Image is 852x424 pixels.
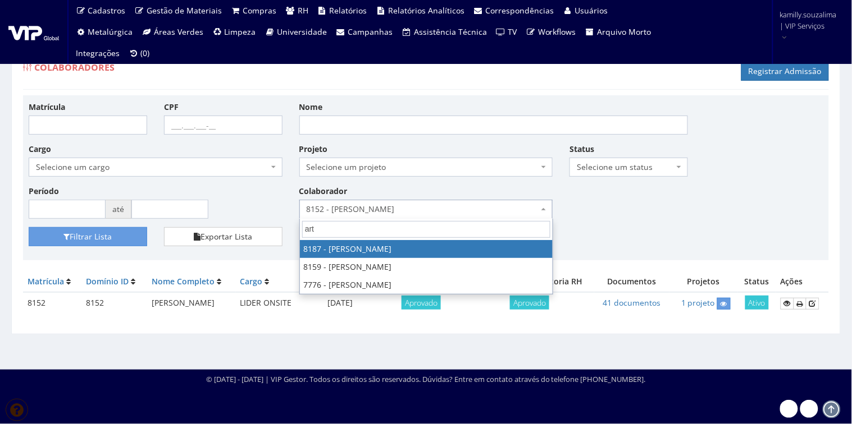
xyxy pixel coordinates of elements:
[348,26,393,37] span: Campanhas
[738,271,776,292] th: Status
[277,26,327,37] span: Universidade
[300,240,553,258] li: 8187 - [PERSON_NAME]
[307,162,539,173] span: Selecione um projeto
[538,26,576,37] span: Workflows
[86,276,129,287] a: Domínio ID
[299,144,328,155] label: Projeto
[240,276,263,287] a: Cargo
[577,162,674,173] span: Selecione um status
[300,258,553,276] li: 8159 - [PERSON_NAME]
[164,227,283,246] button: Exportar Lista
[147,292,235,314] td: [PERSON_NAME]
[34,61,115,73] span: Colaboradores
[206,374,646,385] div: © [DATE] - [DATE] | VIP Gestor. Todos os direitos são reservados. Dúvidas? Entre em contato atrav...
[29,102,65,113] label: Matrícula
[681,297,715,308] a: 1 projeto
[598,26,651,37] span: Arquivo Morto
[776,271,829,292] th: Ações
[299,158,553,177] span: Selecione um projeto
[76,48,120,58] span: Integrações
[138,21,208,43] a: Áreas Verdes
[307,204,539,215] span: 8152 - PATRICIA PEREIRA DE LIMA
[414,26,487,37] span: Assistência Técnica
[225,26,256,37] span: Limpeza
[152,276,215,287] a: Nome Completo
[164,102,179,113] label: CPF
[581,21,656,43] a: Arquivo Morto
[575,5,608,16] span: Usuários
[299,186,348,197] label: Colaborador
[82,292,148,314] td: 8152
[780,9,837,31] span: kamilly.souzalima | VIP Serviços
[23,292,82,314] td: 8152
[304,292,377,314] td: [DATE]
[8,24,59,40] img: logo
[29,158,283,177] span: Selecione um cargo
[88,26,133,37] span: Metalúrgica
[569,144,594,155] label: Status
[331,21,398,43] a: Campanhas
[745,296,769,310] span: Ativo
[402,296,441,310] span: Aprovado
[486,5,554,16] span: Correspondências
[398,21,492,43] a: Assistência Técnica
[141,48,150,58] span: (0)
[669,271,738,292] th: Projetos
[106,200,131,219] span: até
[88,5,126,16] span: Cadastros
[299,102,323,113] label: Nome
[243,5,277,16] span: Compras
[510,296,549,310] span: Aprovado
[594,271,669,292] th: Documentos
[29,144,51,155] label: Cargo
[29,186,59,197] label: Período
[300,276,553,294] li: 7776 - [PERSON_NAME]
[741,62,829,81] a: Registrar Admissão
[164,116,283,135] input: ___.___.___-__
[388,5,464,16] span: Relatórios Analíticos
[299,200,553,219] span: 8152 - PATRICIA PEREIRA DE LIMA
[71,43,124,64] a: Integrações
[298,5,308,16] span: RH
[236,292,304,314] td: LIDER ONSITE
[569,158,688,177] span: Selecione um status
[36,162,268,173] span: Selecione um cargo
[208,21,261,43] a: Limpeza
[154,26,203,37] span: Áreas Verdes
[28,276,64,287] a: Matrícula
[330,5,367,16] span: Relatórios
[508,26,517,37] span: TV
[522,21,581,43] a: Workflows
[491,21,522,43] a: TV
[29,227,147,246] button: Filtrar Lista
[124,43,154,64] a: (0)
[261,21,332,43] a: Universidade
[147,5,222,16] span: Gestão de Materiais
[71,21,138,43] a: Metalúrgica
[603,297,660,308] a: 41 documentos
